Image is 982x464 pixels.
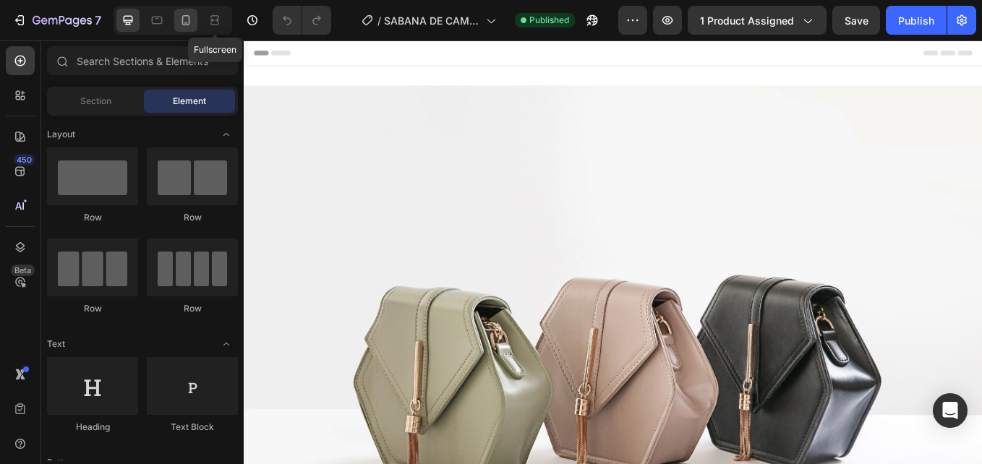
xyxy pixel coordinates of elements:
[173,95,206,108] span: Element
[47,302,138,315] div: Row
[47,421,138,434] div: Heading
[688,6,827,35] button: 1 product assigned
[47,128,75,141] span: Layout
[47,46,238,75] input: Search Sections & Elements
[529,14,569,27] span: Published
[147,302,238,315] div: Row
[14,154,35,166] div: 450
[215,123,238,146] span: Toggle open
[384,13,480,28] span: SABANA DE CAMA CON 2 FUNDAS
[80,95,111,108] span: Section
[47,211,138,224] div: Row
[898,13,934,28] div: Publish
[47,338,65,351] span: Text
[933,393,968,428] div: Open Intercom Messenger
[6,6,108,35] button: 7
[700,13,794,28] span: 1 product assigned
[215,332,238,356] span: Toggle open
[147,211,238,224] div: Row
[244,40,982,464] iframe: Design area
[845,14,868,27] span: Save
[95,12,101,29] p: 7
[377,13,381,28] span: /
[273,6,331,35] div: Undo/Redo
[147,421,238,434] div: Text Block
[886,6,947,35] button: Publish
[11,265,35,276] div: Beta
[832,6,880,35] button: Save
